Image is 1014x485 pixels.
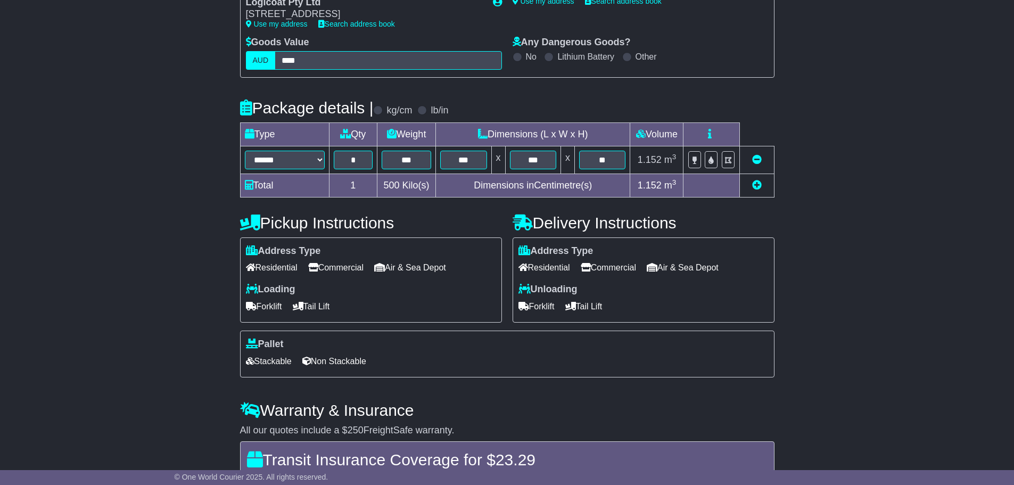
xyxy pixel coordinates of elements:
[560,146,574,174] td: x
[240,214,502,232] h4: Pickup Instructions
[647,259,719,276] span: Air & Sea Depot
[496,451,535,468] span: 23.29
[240,99,374,117] h4: Package details |
[246,20,308,28] a: Use my address
[752,180,762,191] a: Add new item
[638,154,662,165] span: 1.152
[246,298,282,315] span: Forklift
[246,259,298,276] span: Residential
[431,105,448,117] label: lb/in
[246,284,295,295] label: Loading
[518,245,593,257] label: Address Type
[293,298,330,315] span: Tail Lift
[436,174,630,197] td: Dimensions in Centimetre(s)
[664,180,677,191] span: m
[246,51,276,70] label: AUD
[630,122,683,146] td: Volume
[318,20,395,28] a: Search address book
[636,52,657,62] label: Other
[518,284,578,295] label: Unloading
[302,353,366,369] span: Non Stackable
[436,122,630,146] td: Dimensions (L x W x H)
[384,180,400,191] span: 500
[513,214,774,232] h4: Delivery Instructions
[240,425,774,437] div: All our quotes include a $ FreightSafe warranty.
[664,154,677,165] span: m
[246,353,292,369] span: Stackable
[308,259,364,276] span: Commercial
[377,122,436,146] td: Weight
[752,154,762,165] a: Remove this item
[638,180,662,191] span: 1.152
[672,178,677,186] sup: 3
[526,52,537,62] label: No
[518,259,570,276] span: Residential
[329,122,377,146] td: Qty
[491,146,505,174] td: x
[386,105,412,117] label: kg/cm
[374,259,446,276] span: Air & Sea Depot
[240,122,329,146] td: Type
[247,451,768,468] h4: Transit Insurance Coverage for $
[240,174,329,197] td: Total
[557,52,614,62] label: Lithium Battery
[581,259,636,276] span: Commercial
[672,153,677,161] sup: 3
[565,298,603,315] span: Tail Lift
[175,473,328,481] span: © One World Courier 2025. All rights reserved.
[246,245,321,257] label: Address Type
[246,339,284,350] label: Pallet
[513,37,631,48] label: Any Dangerous Goods?
[246,37,309,48] label: Goods Value
[348,425,364,435] span: 250
[246,9,482,20] div: [STREET_ADDRESS]
[329,174,377,197] td: 1
[377,174,436,197] td: Kilo(s)
[518,298,555,315] span: Forklift
[240,401,774,419] h4: Warranty & Insurance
